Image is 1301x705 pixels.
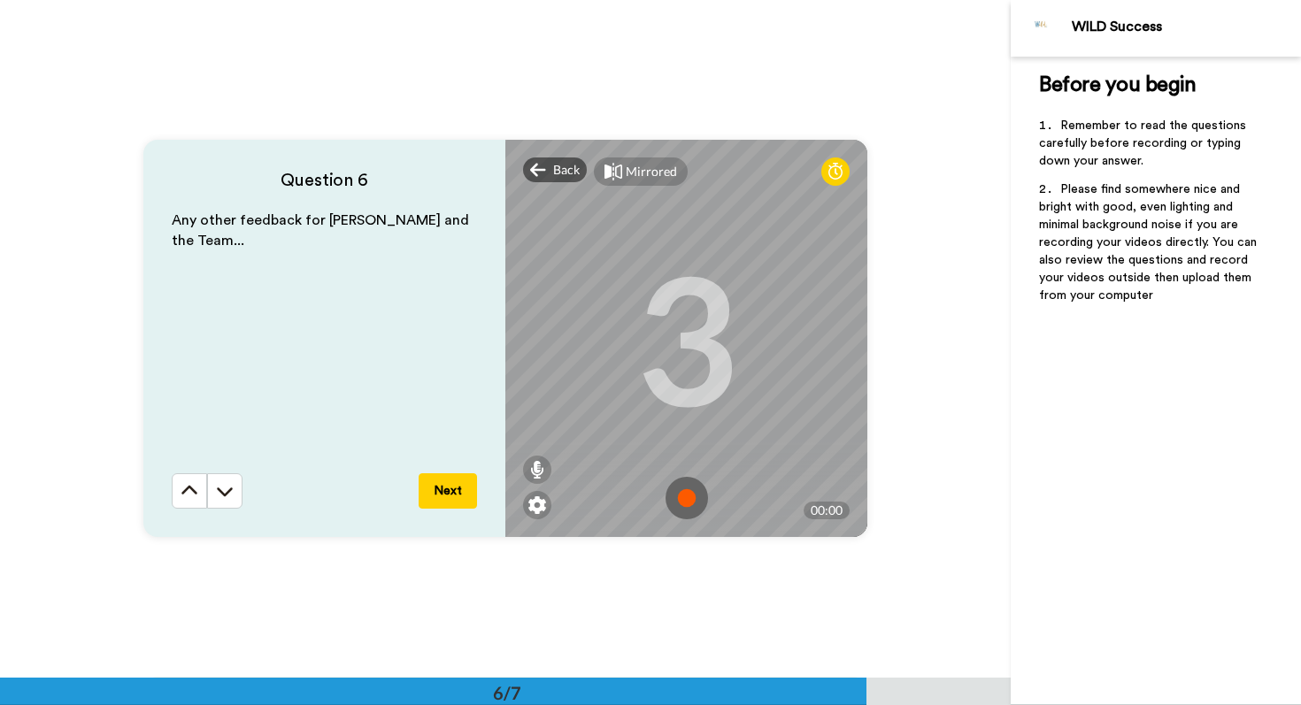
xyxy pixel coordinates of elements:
img: ic_gear.svg [528,496,546,514]
span: Remember to read the questions carefully before recording or typing down your answer. [1039,119,1250,167]
div: 00:00 [804,502,850,519]
span: Any other feedback for [PERSON_NAME] and the Team... [172,213,473,248]
div: Back [523,157,587,182]
span: Before you begin [1039,74,1196,96]
div: WILD Success [1072,19,1300,35]
div: Mirrored [626,163,677,180]
span: Back [553,161,580,179]
button: Next [419,473,477,509]
h4: Question 6 [172,168,477,193]
img: ic_record_start.svg [666,477,708,519]
div: 6/7 [465,680,550,705]
div: 3 [635,272,738,404]
img: Profile Image [1020,7,1063,50]
span: Please find somewhere nice and bright with good, even lighting and minimal background noise if yo... [1039,183,1260,302]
